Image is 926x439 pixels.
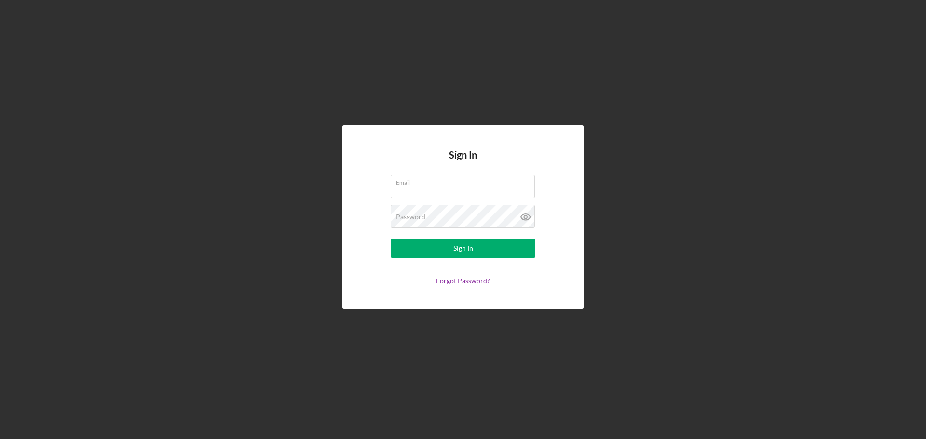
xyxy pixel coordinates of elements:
[436,277,490,285] a: Forgot Password?
[453,239,473,258] div: Sign In
[396,175,535,186] label: Email
[449,149,477,175] h4: Sign In
[391,239,535,258] button: Sign In
[396,213,425,221] label: Password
